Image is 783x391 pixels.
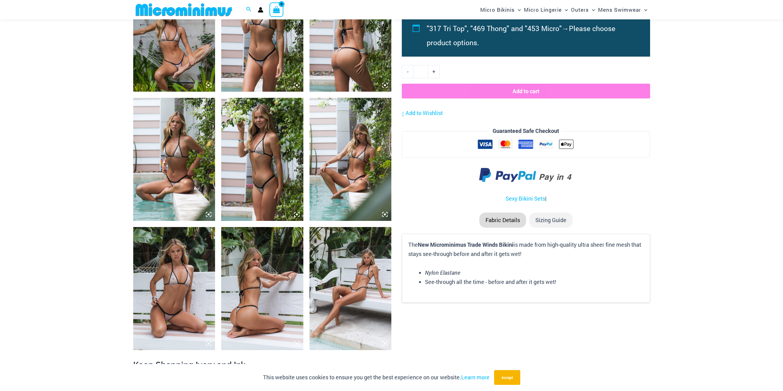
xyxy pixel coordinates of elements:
p: This website uses cookies to ensure you get the best experience on our website. [263,373,489,382]
li: → [427,21,636,50]
a: + [428,65,440,78]
a: Search icon link [246,6,252,14]
a: View Shopping Cart, empty [270,2,284,17]
h2: Keep Shopping Ivory and Ink [133,359,650,370]
img: Trade Winds Ivory/Ink 317 Top 469 Thong [133,98,215,221]
span: Outers [571,2,589,18]
b: New Microminimus Trade Winds Bikini [418,241,513,248]
li: See-through all the time - before and after it gets wet! [425,277,643,287]
span: Menu Toggle [641,2,647,18]
span: Menu Toggle [562,2,568,18]
a: Micro BikinisMenu ToggleMenu Toggle [479,2,522,18]
img: Trade Winds Ivory/Ink 317 Top 469 Thong [221,227,303,350]
img: Trade Winds Ivory/Ink 317 Top 469 Thong [310,98,392,221]
span: "317 Tri Top", "469 Thong" and "453 Micro" [427,24,562,33]
p: | [402,194,650,203]
span: Menu Toggle [589,2,595,18]
em: Nylon Elastane [425,269,460,276]
span: Micro Bikinis [480,2,515,18]
li: Fabric Details [479,213,526,228]
a: Micro LingerieMenu ToggleMenu Toggle [522,2,569,18]
button: Add to cart [402,84,650,98]
a: - [402,65,413,78]
nav: Site Navigation [478,1,650,18]
span: Micro Lingerie [524,2,562,18]
li: Sizing Guide [529,213,573,228]
legend: Guaranteed Safe Checkout [490,126,561,136]
a: Mens SwimwearMenu ToggleMenu Toggle [597,2,649,18]
a: Add to Wishlist [402,109,443,118]
img: MM SHOP LOGO FLAT [133,3,234,17]
img: Trade Winds Ivory/Ink 317 Top 469 Thong [221,98,303,221]
p: The is made from high-quality ultra sheer fine mesh that stays see-through before and after it ge... [408,240,643,258]
button: Accept [494,370,520,385]
span: Add to Wishlist [405,109,443,117]
input: Product quantity [413,65,428,78]
a: Sexy Bikini Sets [505,195,545,202]
img: Trade Winds Ivory/Ink 317 Top 469 Thong [133,227,215,350]
img: Trade Winds Ivory/Ink 317 Top 469 Thong [310,227,392,350]
span: Menu Toggle [515,2,521,18]
span: Mens Swimwear [598,2,641,18]
a: OutersMenu ToggleMenu Toggle [569,2,597,18]
a: Account icon link [258,7,263,13]
a: Learn more [461,373,489,381]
